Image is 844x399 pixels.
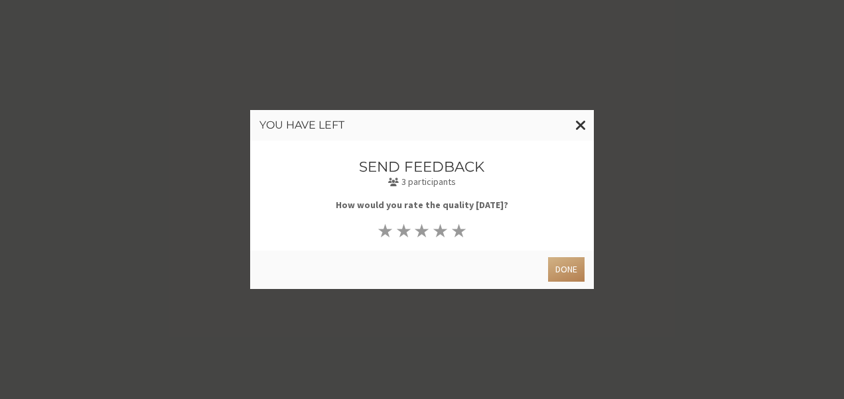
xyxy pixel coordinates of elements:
[336,199,508,211] b: How would you rate the quality [DATE]?
[431,221,450,240] button: ★
[413,221,431,240] button: ★
[394,221,413,240] button: ★
[568,110,594,141] button: Close modal
[295,175,549,189] p: 3 participants
[548,257,585,282] button: Done
[376,221,395,240] button: ★
[259,119,585,131] h3: You have left
[450,221,468,240] button: ★
[295,159,549,174] h3: Send feedback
